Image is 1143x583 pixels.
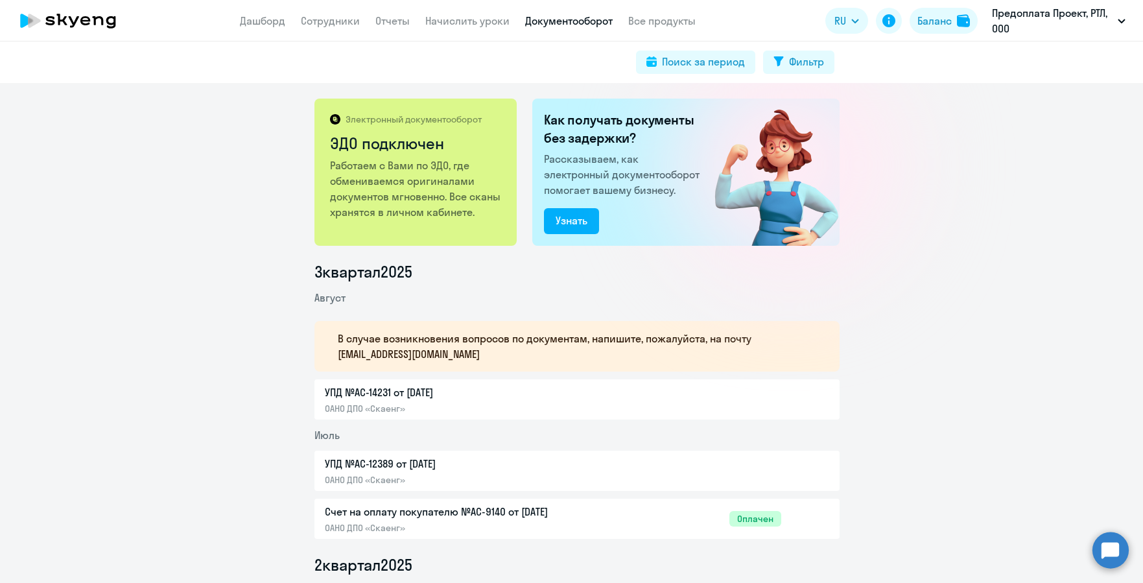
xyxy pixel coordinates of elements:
div: Баланс [917,13,952,29]
li: 3 квартал 2025 [314,261,840,282]
p: Рассказываем, как электронный документооборот помогает вашему бизнесу. [544,151,705,198]
h2: Как получать документы без задержки? [544,111,705,147]
a: Сотрудники [301,14,360,27]
a: Начислить уроки [425,14,510,27]
button: Узнать [544,208,599,234]
span: Август [314,291,346,304]
p: Счет на оплату покупателю №AC-9140 от [DATE] [325,504,597,519]
p: Предоплата Проект, РТЛ, ООО [992,5,1113,36]
p: УПД №AC-14231 от [DATE] [325,385,597,400]
button: Балансbalance [910,8,978,34]
img: balance [957,14,970,27]
h2: ЭДО подключен [330,133,503,154]
p: Работаем с Вами по ЭДО, где обмениваемся оригиналами документов мгновенно. Все сканы хранятся в л... [330,158,503,220]
p: ОАНО ДПО «Скаенг» [325,474,597,486]
a: Все продукты [628,14,696,27]
a: УПД №AC-14231 от [DATE]ОАНО ДПО «Скаенг» [325,385,781,414]
a: Дашборд [240,14,285,27]
p: ОАНО ДПО «Скаенг» [325,522,597,534]
div: Узнать [556,213,587,228]
span: Оплачен [729,511,781,527]
a: УПД №AC-12389 от [DATE]ОАНО ДПО «Скаенг» [325,456,781,486]
button: RU [825,8,868,34]
p: В случае возникновения вопросов по документам, напишите, пожалуйста, на почту [EMAIL_ADDRESS][DOM... [338,331,801,362]
p: Электронный документооборот [346,113,482,125]
button: Фильтр [763,51,834,74]
a: Счет на оплату покупателю №AC-9140 от [DATE]ОАНО ДПО «Скаенг»Оплачен [325,504,781,534]
a: Отчеты [375,14,410,27]
span: Июль [314,429,340,442]
div: Поиск за период [662,54,745,69]
li: 2 квартал 2025 [314,554,840,575]
p: УПД №AC-12389 от [DATE] [325,456,597,471]
div: Фильтр [789,54,824,69]
button: Поиск за период [636,51,755,74]
a: Документооборот [525,14,613,27]
img: connected [694,99,840,246]
span: RU [834,13,846,29]
button: Предоплата Проект, РТЛ, ООО [985,5,1132,36]
p: ОАНО ДПО «Скаенг» [325,403,597,414]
